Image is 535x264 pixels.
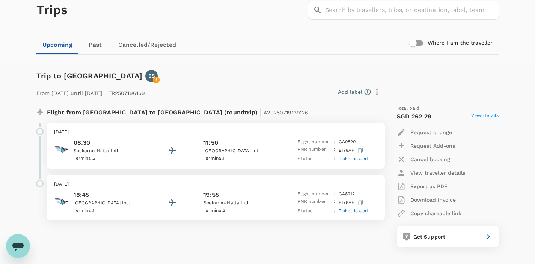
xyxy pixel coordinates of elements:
[410,169,465,177] p: View traveller details
[54,181,377,188] p: [DATE]
[410,142,455,150] p: Request Add-ons
[47,105,309,118] p: Flight from [GEOGRAPHIC_DATA] to [GEOGRAPHIC_DATA] (roundtrip)
[410,129,452,136] p: Request change
[339,138,356,146] p: GA 0820
[298,138,331,146] p: Flight number
[259,107,262,117] span: |
[54,129,377,136] p: [DATE]
[397,166,465,180] button: View traveller details
[298,155,331,163] p: Status
[74,199,141,207] p: [GEOGRAPHIC_DATA] Intl
[334,138,335,146] p: :
[413,234,446,240] span: Get Support
[36,36,78,54] a: Upcoming
[397,153,450,166] button: Cancel booking
[74,147,141,155] p: Soekarno-Hatta Intl
[428,39,493,47] h6: Where I am the traveller
[74,190,141,199] p: 18:45
[397,193,456,207] button: Download invoice
[325,1,499,19] input: Search by travellers, trips, or destination, label, team
[334,207,335,215] p: :
[339,198,365,207] p: EI78AF
[339,156,368,161] span: Ticket issued
[74,207,141,214] p: Terminal 1
[36,70,143,82] h6: Trip to [GEOGRAPHIC_DATA]
[298,207,331,215] p: Status
[334,155,335,163] p: :
[112,36,182,54] a: Cancelled/Rejected
[338,88,371,96] button: Add label
[471,112,499,121] span: View details
[334,190,335,198] p: :
[397,126,452,139] button: Request change
[203,138,218,147] p: 11:50
[6,234,30,258] iframe: Button to launch messaging window
[298,198,331,207] p: PNR number
[298,146,331,155] p: PNR number
[104,87,106,98] span: |
[203,190,219,199] p: 19:55
[203,207,271,214] p: Terminal 3
[334,198,335,207] p: :
[78,36,112,54] a: Past
[36,85,145,99] p: From [DATE] until [DATE] TR2507196169
[264,109,308,115] span: A20250719139126
[397,112,432,121] p: SGD 262.29
[339,208,368,213] span: Ticket issued
[74,155,141,162] p: Terminal 3
[410,196,456,204] p: Download invoice
[339,190,355,198] p: GA 8212
[54,142,69,157] img: Garuda Indonesia
[203,147,271,155] p: [GEOGRAPHIC_DATA] Intl
[54,194,69,209] img: Garuda Indonesia
[397,105,420,112] span: Total paid
[298,190,331,198] p: Flight number
[397,207,461,220] button: Copy shareable link
[334,146,335,155] p: :
[339,146,365,155] p: EI78AF
[410,210,461,217] p: Copy shareable link
[148,72,155,79] p: SS
[74,138,141,147] p: 08:30
[203,199,271,207] p: Soekarno-Hatta Intl
[410,156,450,163] p: Cancel booking
[203,155,271,162] p: Terminal 1
[397,180,448,193] button: Export as PDF
[410,183,448,190] p: Export as PDF
[397,139,455,153] button: Request Add-ons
